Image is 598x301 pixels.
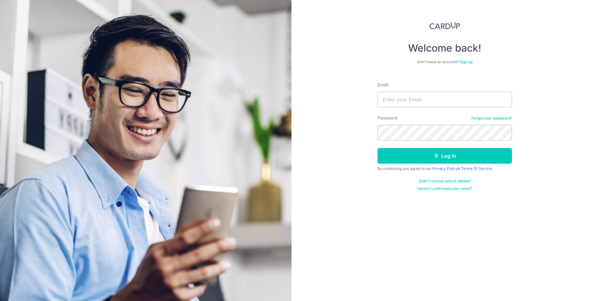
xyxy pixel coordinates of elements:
[378,42,512,54] h4: Welcome back!
[378,82,388,88] label: Email
[378,148,512,164] button: Log in
[419,179,471,184] a: Didn't receive unlock details?
[378,115,398,121] label: Password
[378,59,512,64] div: Don’t have an account?
[471,116,512,121] a: Forgot your password?
[429,22,460,29] img: CardUp Logo
[461,166,492,171] a: Terms Of Service
[378,92,512,107] input: Enter your Email
[378,166,512,171] div: By continuing you agree to our &
[417,186,472,191] a: Haven't confirmed your email?
[432,166,458,171] a: Privacy Policy
[459,59,473,64] a: Sign up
